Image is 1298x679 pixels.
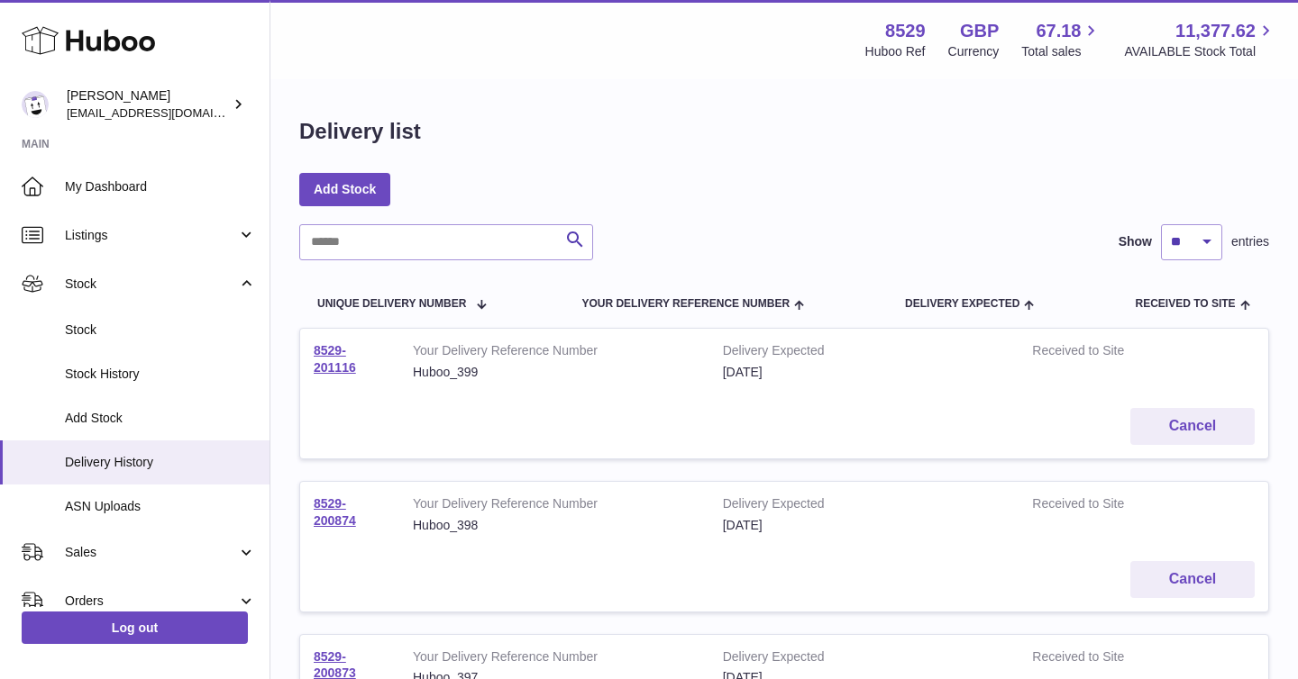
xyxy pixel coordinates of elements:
a: Add Stock [299,173,390,205]
span: Your Delivery Reference Number [581,298,790,310]
span: Add Stock [65,410,256,427]
span: Stock History [65,366,256,383]
strong: 8529 [885,19,926,43]
img: admin@redgrass.ch [22,91,49,118]
a: 11,377.62 AVAILABLE Stock Total [1124,19,1276,60]
div: Huboo_399 [413,364,696,381]
span: Orders [65,593,237,610]
strong: Delivery Expected [723,648,1006,670]
strong: Delivery Expected [723,495,1006,517]
a: 8529-201116 [314,343,356,375]
div: Huboo_398 [413,517,696,534]
label: Show [1119,233,1152,250]
span: ASN Uploads [65,498,256,515]
span: 67.18 [1036,19,1081,43]
a: Log out [22,611,248,644]
span: [EMAIL_ADDRESS][DOMAIN_NAME] [67,105,265,120]
div: Currency [948,43,1000,60]
span: My Dashboard [65,178,256,195]
div: [PERSON_NAME] [67,87,229,122]
span: Delivery History [65,454,256,471]
strong: Your Delivery Reference Number [413,495,696,517]
span: entries [1231,233,1269,250]
div: [DATE] [723,364,1006,381]
span: Stock [65,276,237,293]
span: Listings [65,227,237,244]
button: Cancel [1130,408,1255,445]
span: Received to Site [1135,298,1235,310]
span: 11,377.62 [1175,19,1256,43]
strong: Received to Site [1032,495,1179,517]
a: 67.18 Total sales [1021,19,1101,60]
strong: Your Delivery Reference Number [413,342,696,364]
strong: GBP [960,19,999,43]
strong: Delivery Expected [723,342,1006,364]
strong: Received to Site [1032,342,1179,364]
div: [DATE] [723,517,1006,534]
span: Unique Delivery Number [317,298,466,310]
span: Stock [65,321,256,339]
span: Sales [65,544,237,561]
span: Delivery Expected [905,298,1019,310]
strong: Your Delivery Reference Number [413,648,696,670]
span: AVAILABLE Stock Total [1124,43,1276,60]
div: Huboo Ref [865,43,926,60]
strong: Received to Site [1032,648,1179,670]
span: Total sales [1021,43,1101,60]
h1: Delivery list [299,117,421,146]
a: 8529-200874 [314,496,356,528]
button: Cancel [1130,561,1255,598]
